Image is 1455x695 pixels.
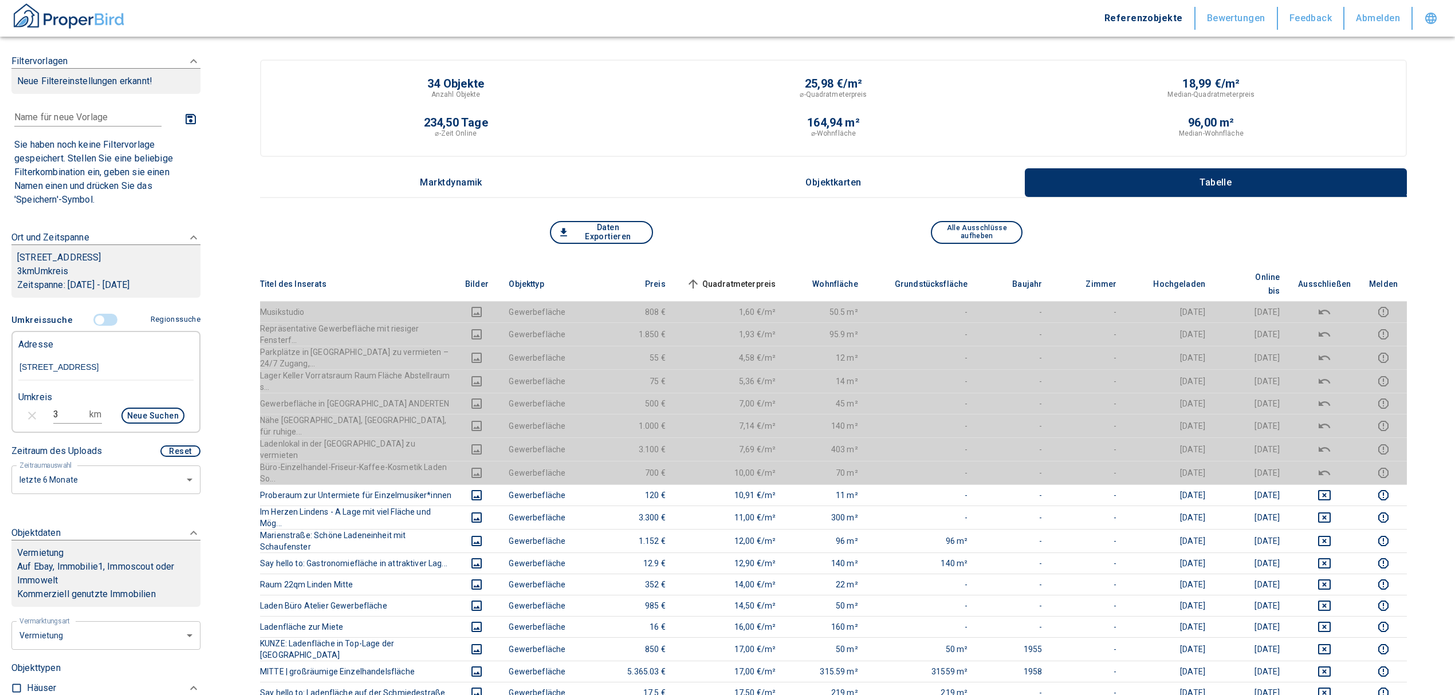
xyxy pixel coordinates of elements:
th: Marienstraße: Schöne Ladeneinheit mit Schaufenster [260,529,454,552]
p: 164,94 m² [807,117,860,128]
td: - [1051,393,1126,414]
th: Musikstudio [260,301,454,322]
td: Gewerbefläche [500,484,575,506]
td: [DATE] [1126,461,1214,484]
td: - [977,301,1051,322]
button: deselect this listing [1298,305,1351,319]
th: Parkplätze in [GEOGRAPHIC_DATA] zu vermieten – 24/7 Zugang,... [260,346,454,369]
button: images [463,419,490,433]
td: Gewerbefläche [500,461,575,484]
button: images [463,443,490,456]
td: Gewerbefläche [500,616,575,637]
td: Gewerbefläche [500,301,575,322]
td: 352 € [575,574,674,595]
td: - [1051,437,1126,461]
button: report this listing [1369,511,1398,524]
td: - [1051,346,1126,369]
td: [DATE] [1126,393,1214,414]
span: Objekttyp [509,277,562,291]
td: [DATE] [1214,461,1289,484]
td: 14,50 €/m² [675,595,785,616]
td: 5,36 €/m² [675,369,785,393]
button: report this listing [1369,374,1398,388]
th: Büro-Einzelhandel-Friseur-Kaffee-Kosmetik Laden So... [260,461,454,484]
p: Auf Ebay, Immobilie1, Immoscout oder Immowelt [17,560,195,587]
button: report this listing [1369,556,1398,570]
td: - [867,322,977,346]
td: - [977,484,1051,506]
td: - [1051,414,1126,437]
td: [DATE] [1126,322,1214,346]
button: images [463,351,490,365]
button: report this listing [1369,305,1398,319]
button: images [463,642,490,656]
td: [DATE] [1214,595,1289,616]
th: Titel des Inserats [260,267,454,302]
td: 14,00 €/m² [675,574,785,595]
td: [DATE] [1214,346,1289,369]
th: Proberaum zur Untermiete für Einzelmusiker*innen [260,484,454,506]
td: - [977,529,1051,552]
td: - [1051,637,1126,661]
td: - [977,616,1051,637]
td: Gewerbefläche [500,322,575,346]
div: FiltervorlagenNeue Filtereinstellungen erkannt! [11,105,200,210]
td: 12.9 € [575,552,674,574]
p: Umkreis [18,390,52,404]
span: Preis [627,277,666,291]
p: Adresse [18,338,53,352]
td: - [867,437,977,461]
td: Gewerbefläche [500,393,575,414]
button: Alle Ausschlüsse aufheben [931,221,1023,244]
td: 1955 [977,637,1051,661]
th: Ladenfläche zur Miete [260,616,454,637]
span: Online bis [1224,270,1280,298]
td: 45 m² [785,393,867,414]
td: Gewerbefläche [500,369,575,393]
td: [DATE] [1214,574,1289,595]
td: - [1051,529,1126,552]
td: 140 m² [785,552,867,574]
td: 16,00 €/m² [675,616,785,637]
td: [DATE] [1126,301,1214,322]
button: report this listing [1369,419,1398,433]
button: deselect this listing [1298,665,1351,678]
td: 50 m² [785,637,867,661]
td: Gewerbefläche [500,595,575,616]
td: - [867,393,977,414]
div: Ort und Zeitspanne[STREET_ADDRESS]3kmUmkreisZeitspanne: [DATE] - [DATE] [11,219,200,309]
td: - [1051,506,1126,529]
td: [DATE] [1214,616,1289,637]
button: deselect this listing [1298,488,1351,502]
button: images [463,511,490,524]
button: deselect this listing [1298,351,1351,365]
td: 50 m² [867,637,977,661]
td: 3.300 € [575,506,674,529]
td: 315.59 m² [785,661,867,682]
td: 500 € [575,393,674,414]
td: - [977,461,1051,484]
td: [DATE] [1214,437,1289,461]
span: Zimmer [1067,277,1116,291]
p: 3 km Umkreis [17,264,195,278]
td: 12 m² [785,346,867,369]
td: Gewerbefläche [500,506,575,529]
td: 120 € [575,484,674,506]
button: images [463,599,490,613]
button: Bewertungen [1196,7,1278,30]
button: images [463,327,490,341]
td: [DATE] [1126,616,1214,637]
p: Kommerziell genutzte Immobilien [17,587,195,601]
p: Median-Quadratmeterpreis [1167,89,1255,100]
td: [DATE] [1126,369,1214,393]
td: Gewerbefläche [500,529,575,552]
td: - [867,346,977,369]
button: report this listing [1369,534,1398,548]
td: [DATE] [1214,301,1289,322]
td: - [1051,595,1126,616]
td: 96 m² [867,529,977,552]
p: Ort und Zeitspanne [11,231,89,244]
td: 11,00 €/m² [675,506,785,529]
input: Adresse ändern [18,354,194,381]
td: - [977,369,1051,393]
